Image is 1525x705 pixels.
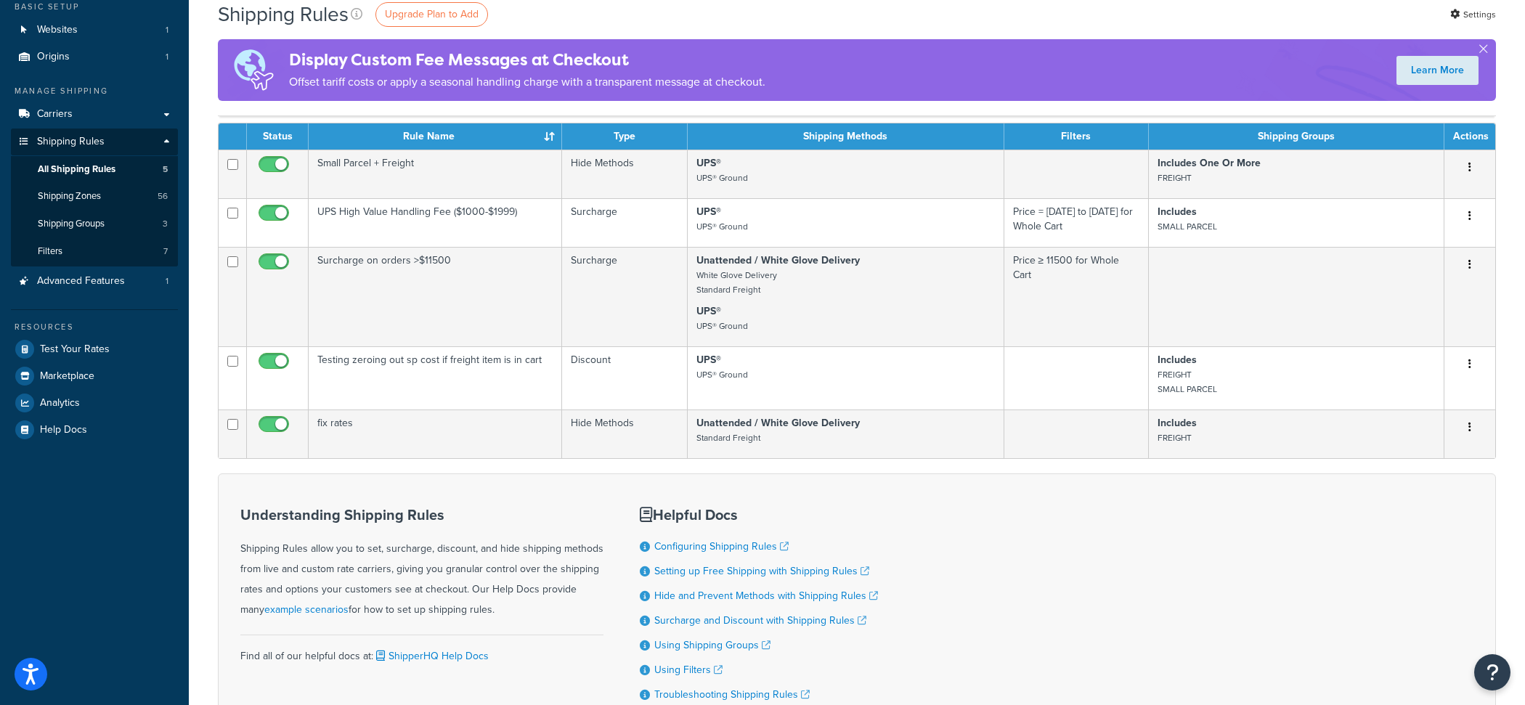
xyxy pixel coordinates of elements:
span: Shipping Rules [37,136,105,148]
td: Price = [DATE] to [DATE] for Whole Cart [1004,198,1149,247]
li: Filters [11,238,178,265]
small: FREIGHT SMALL PARCEL [1158,368,1217,396]
a: Test Your Rates [11,336,178,362]
h3: Helpful Docs [640,507,878,523]
th: Status [247,123,309,150]
span: 7 [163,245,168,258]
th: Shipping Groups [1149,123,1444,150]
div: Basic Setup [11,1,178,13]
strong: UPS® [696,352,721,367]
a: example scenarios [264,602,349,617]
a: Advanced Features 1 [11,268,178,295]
span: Advanced Features [37,275,125,288]
td: Surcharge on orders >$11500 [309,247,562,346]
span: 56 [158,190,168,203]
strong: Includes [1158,204,1197,219]
span: Marketplace [40,370,94,383]
td: Discount [562,346,688,409]
div: Shipping Rules allow you to set, surcharge, discount, and hide shipping methods from live and cus... [240,507,603,620]
a: Setting up Free Shipping with Shipping Rules [654,563,869,579]
strong: Includes [1158,415,1197,431]
span: Shipping Zones [38,190,101,203]
td: Surcharge [562,198,688,247]
li: All Shipping Rules [11,156,178,183]
a: Settings [1450,4,1496,25]
li: Origins [11,44,178,70]
td: Testing zeroing out sp cost if freight item is in cart [309,346,562,409]
a: All Shipping Rules 5 [11,156,178,183]
a: ShipperHQ Help Docs [373,648,489,664]
span: Test Your Rates [40,343,110,356]
strong: Includes One Or More [1158,155,1261,171]
a: Carriers [11,101,178,128]
span: 1 [166,24,168,36]
a: Filters 7 [11,238,178,265]
span: Help Docs [40,424,87,436]
th: Rule Name : activate to sort column ascending [309,123,562,150]
a: Using Shipping Groups [654,637,770,653]
small: SMALL PARCEL [1158,220,1217,233]
h4: Display Custom Fee Messages at Checkout [289,48,765,72]
th: Filters [1004,123,1149,150]
strong: Includes [1158,352,1197,367]
li: Shipping Rules [11,129,178,266]
td: Small Parcel + Freight [309,150,562,198]
small: White Glove Delivery Standard Freight [696,269,777,296]
span: Carriers [37,108,73,121]
a: Shipping Rules [11,129,178,155]
span: 3 [163,218,168,230]
a: Hide and Prevent Methods with Shipping Rules [654,588,878,603]
small: UPS® Ground [696,220,748,233]
a: Shipping Zones 56 [11,183,178,210]
small: FREIGHT [1158,171,1192,184]
td: Surcharge [562,247,688,346]
div: Manage Shipping [11,85,178,97]
li: Advanced Features [11,268,178,295]
h3: Understanding Shipping Rules [240,507,603,523]
span: 1 [166,275,168,288]
strong: UPS® [696,303,721,319]
th: Actions [1444,123,1495,150]
a: Learn More [1396,56,1479,85]
span: All Shipping Rules [38,163,115,176]
span: Origins [37,51,70,63]
strong: UPS® [696,155,721,171]
small: UPS® Ground [696,319,748,333]
small: UPS® Ground [696,368,748,381]
p: Offset tariff costs or apply a seasonal handling charge with a transparent message at checkout. [289,72,765,92]
span: Shipping Groups [38,218,105,230]
td: Hide Methods [562,409,688,458]
li: Shipping Groups [11,211,178,237]
td: Price ≥ 11500 for Whole Cart [1004,247,1149,346]
strong: Unattended / White Glove Delivery [696,253,860,268]
td: Hide Methods [562,150,688,198]
span: Upgrade Plan to Add [385,7,479,22]
a: Help Docs [11,417,178,443]
td: UPS High Value Handling Fee ($1000-$1999) [309,198,562,247]
th: Type [562,123,688,150]
span: Websites [37,24,78,36]
a: Configuring Shipping Rules [654,539,789,554]
span: Analytics [40,397,80,409]
a: Surcharge and Discount with Shipping Rules [654,613,866,628]
a: Shipping Groups 3 [11,211,178,237]
a: Websites 1 [11,17,178,44]
li: Shipping Zones [11,183,178,210]
small: Standard Freight [696,431,760,444]
span: Filters [38,245,62,258]
a: Marketplace [11,363,178,389]
div: Resources [11,321,178,333]
a: Troubleshooting Shipping Rules [654,687,810,702]
button: Open Resource Center [1474,654,1510,690]
a: Using Filters [654,662,723,677]
small: UPS® Ground [696,171,748,184]
div: Find all of our helpful docs at: [240,635,603,667]
a: Analytics [11,390,178,416]
span: 1 [166,51,168,63]
img: duties-banner-06bc72dcb5fe05cb3f9472aba00be2ae8eb53ab6f0d8bb03d382ba314ac3c341.png [218,39,289,101]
